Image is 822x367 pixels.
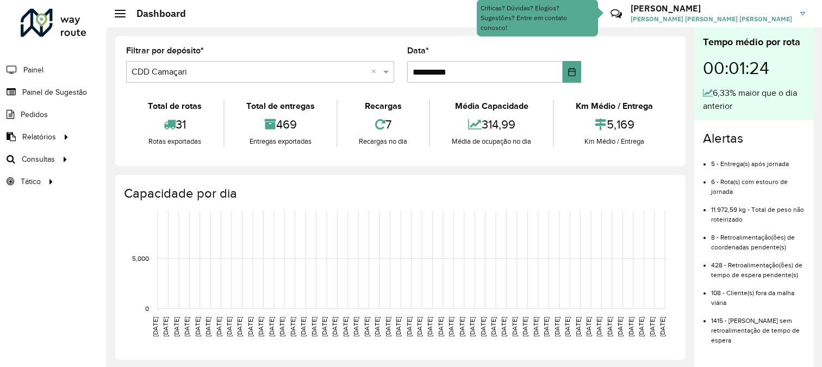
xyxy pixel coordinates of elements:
text: [DATE] [500,317,507,337]
div: Média de ocupação no dia [433,136,550,147]
text: [DATE] [310,317,317,337]
text: [DATE] [627,317,634,337]
span: [PERSON_NAME] [PERSON_NAME] [PERSON_NAME] [631,14,792,24]
div: Tempo médio por rota [703,35,805,50]
text: [DATE] [490,317,497,337]
text: [DATE] [278,317,285,337]
text: [DATE] [395,317,402,337]
div: 31 [129,113,221,136]
div: 00:01:24 [703,50,805,87]
div: Total de rotas [129,100,221,113]
li: 11.972,59 kg - Total de peso não roteirizado [711,197,805,224]
text: [DATE] [215,317,222,337]
text: [DATE] [649,317,656,337]
text: [DATE] [543,317,550,337]
text: [DATE] [553,317,561,337]
text: [DATE] [585,317,592,337]
text: [DATE] [384,317,391,337]
text: [DATE] [289,317,296,337]
text: 5,000 [132,255,149,262]
div: Rotas exportadas [129,136,221,147]
text: [DATE] [373,317,381,337]
label: Data [407,44,429,57]
text: [DATE] [268,317,275,337]
text: [DATE] [406,317,413,337]
li: 108 - Cliente(s) fora da malha viária [711,280,805,308]
span: Clear all [371,65,381,78]
div: Recargas [340,100,427,113]
text: [DATE] [595,317,602,337]
text: [DATE] [659,317,666,337]
a: Contato Rápido [605,2,628,26]
div: 5,169 [557,113,672,136]
text: [DATE] [300,317,307,337]
text: [DATE] [521,317,528,337]
text: [DATE] [511,317,518,337]
text: [DATE] [437,317,444,337]
div: Km Médio / Entrega [557,136,672,147]
h4: Capacidade por dia [124,186,675,201]
text: [DATE] [426,317,433,337]
div: 7 [340,113,427,136]
h4: Alertas [703,131,805,146]
text: [DATE] [458,317,465,337]
text: [DATE] [638,317,645,337]
text: [DATE] [152,317,159,337]
text: [DATE] [342,317,349,337]
span: Relatórios [22,131,56,143]
h2: Dashboard [126,8,186,20]
span: Painel de Sugestão [22,87,87,98]
text: [DATE] [204,317,211,337]
text: [DATE] [416,317,423,337]
text: [DATE] [321,317,328,337]
text: [DATE] [331,317,338,337]
text: [DATE] [194,317,201,337]
text: [DATE] [352,317,359,337]
text: [DATE] [247,317,254,337]
span: Painel [23,64,43,76]
text: [DATE] [173,317,180,337]
text: [DATE] [606,317,613,337]
text: [DATE] [532,317,539,337]
div: Entregas exportadas [227,136,334,147]
span: Consultas [22,154,55,165]
text: [DATE] [479,317,487,337]
span: Tático [21,176,41,187]
div: 469 [227,113,334,136]
text: [DATE] [162,317,169,337]
text: [DATE] [236,317,243,337]
div: 314,99 [433,113,550,136]
li: 5 - Entrega(s) após jornada [711,151,805,169]
div: Total de entregas [227,100,334,113]
div: Média Capacidade [433,100,550,113]
text: [DATE] [257,317,264,337]
button: Choose Date [563,61,581,83]
text: [DATE] [469,317,476,337]
text: [DATE] [183,317,190,337]
text: 0 [145,305,149,312]
div: 6,33% maior que o dia anterior [703,87,805,113]
div: Recargas no dia [340,136,427,147]
text: [DATE] [363,317,370,337]
text: [DATE] [447,317,454,337]
text: [DATE] [616,317,624,337]
li: 8 - Retroalimentação(ões) de coordenadas pendente(s) [711,224,805,252]
li: 6 - Rota(s) com estouro de jornada [711,169,805,197]
h3: [PERSON_NAME] [631,3,792,14]
span: Pedidos [21,109,48,120]
label: Filtrar por depósito [126,44,204,57]
text: [DATE] [564,317,571,337]
text: [DATE] [226,317,233,337]
li: 428 - Retroalimentação(ões) de tempo de espera pendente(s) [711,252,805,280]
text: [DATE] [575,317,582,337]
li: 1415 - [PERSON_NAME] sem retroalimentação de tempo de espera [711,308,805,345]
div: Km Médio / Entrega [557,100,672,113]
